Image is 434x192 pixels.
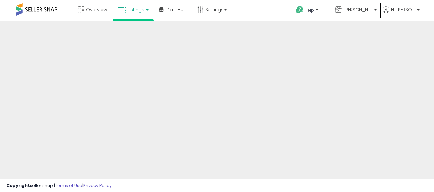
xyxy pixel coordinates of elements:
[128,6,144,13] span: Listings
[391,6,415,13] span: Hi [PERSON_NAME]
[6,182,30,188] strong: Copyright
[305,7,314,13] span: Help
[291,1,329,21] a: Help
[296,6,304,14] i: Get Help
[343,6,372,13] span: [PERSON_NAME] Alley LLC
[6,183,111,189] div: seller snap | |
[55,182,82,188] a: Terms of Use
[83,182,111,188] a: Privacy Policy
[383,6,420,21] a: Hi [PERSON_NAME]
[86,6,107,13] span: Overview
[166,6,187,13] span: DataHub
